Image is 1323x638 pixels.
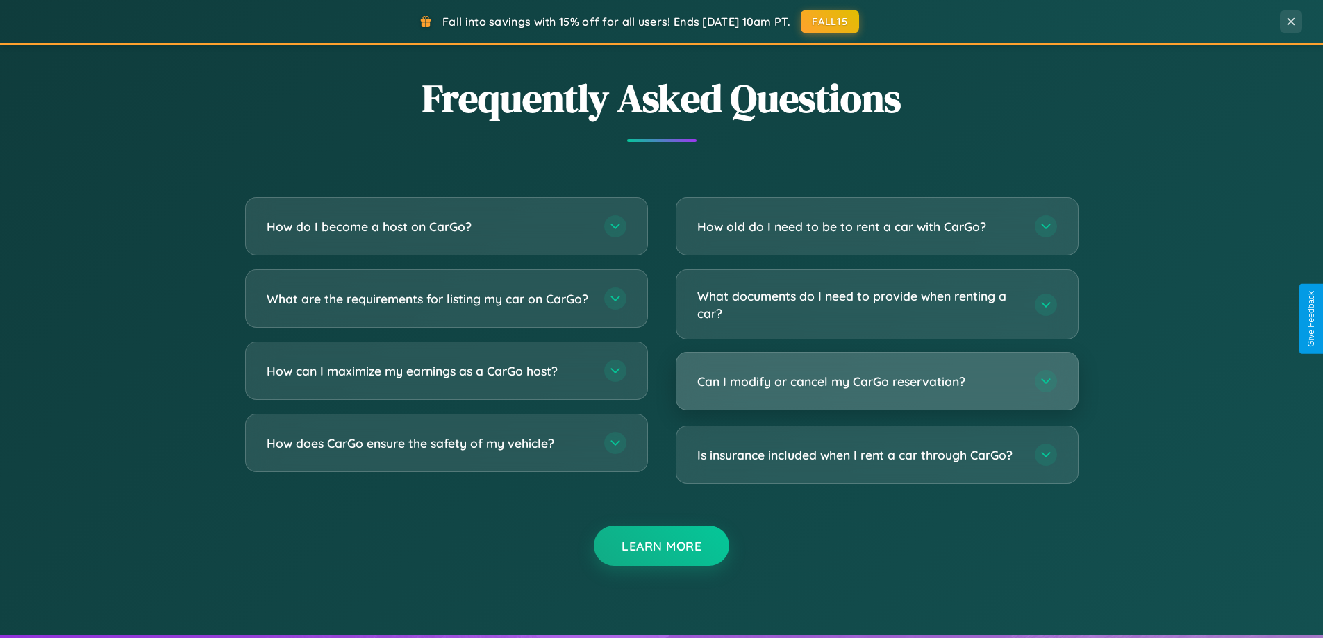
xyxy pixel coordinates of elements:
h3: How can I maximize my earnings as a CarGo host? [267,362,590,380]
button: FALL15 [801,10,859,33]
h3: How old do I need to be to rent a car with CarGo? [697,218,1021,235]
h2: Frequently Asked Questions [245,72,1079,125]
h3: What documents do I need to provide when renting a car? [697,287,1021,321]
span: Fall into savings with 15% off for all users! Ends [DATE] 10am PT. [442,15,790,28]
h3: Can I modify or cancel my CarGo reservation? [697,373,1021,390]
h3: Is insurance included when I rent a car through CarGo? [697,446,1021,464]
h3: How does CarGo ensure the safety of my vehicle? [267,435,590,452]
h3: How do I become a host on CarGo? [267,218,590,235]
button: Learn More [594,526,729,566]
h3: What are the requirements for listing my car on CarGo? [267,290,590,308]
div: Give Feedback [1306,291,1316,347]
